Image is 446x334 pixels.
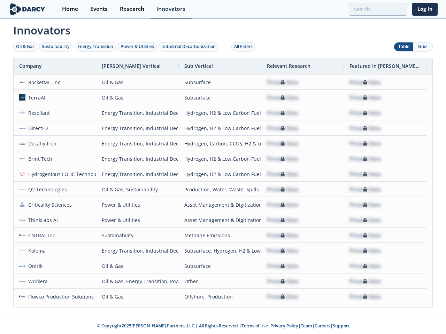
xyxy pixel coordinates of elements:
[25,105,50,120] div: Resollant
[120,6,144,12] div: Research
[184,213,256,228] div: Asset Management & Digitization
[267,90,298,105] div: Private Data
[184,197,256,212] div: Asset Management & Digitization
[156,6,185,12] div: Innovators
[394,42,413,51] button: Table
[349,151,381,166] div: Private Data
[315,323,330,329] a: Careers
[349,228,381,243] div: Private Data
[301,323,312,329] a: Team
[412,3,438,16] a: Log In
[19,63,42,69] span: Company
[102,167,173,182] div: Energy Transition, Industrial Decarbonization
[349,167,381,182] div: Private Data
[349,75,381,90] div: Private Data
[102,136,173,151] div: Energy Transition, Industrial Decarbonization
[267,259,298,273] div: Private Data
[267,197,298,212] div: Private Data
[19,94,25,101] img: a0df43f8-31b4-4ea9-a991-6b2b5c33d24c
[184,228,256,243] div: Methane Emissions
[102,243,173,258] div: Energy Transition, Industrial Decarbonization, Oil & Gas
[349,304,381,319] div: Private Data
[102,274,173,289] div: Oil & Gas, Energy Transition, Power & Utilities
[19,156,25,162] img: f06b7f28-bf61-405b-8dcc-f856dcd93083
[102,228,173,243] div: Sustainability
[25,151,53,166] div: Brint Tech
[102,289,173,304] div: Oil & Gas
[270,323,298,329] a: Privacy Policy
[267,274,298,289] div: Private Data
[121,43,154,50] div: Power & Utilities
[25,136,57,151] div: Decahydron
[267,228,298,243] div: Private Data
[349,121,381,136] div: Private Data
[25,304,76,319] div: Amplified Industries
[25,289,94,304] div: Flowco Production Solutions
[349,197,381,212] div: Private Data
[231,42,255,51] button: All Filters
[184,259,256,273] div: Subsurface
[25,75,62,90] div: RocketML, Inc.
[267,121,298,136] div: Private Data
[184,304,256,319] div: Production
[184,105,256,120] div: Hydrogen, H2 & Low Carbon Fuels
[118,42,157,51] button: Power & Utilities
[25,121,49,136] div: DirectH2
[19,186,25,192] img: 103d4dfa-2e10-4df7-9c1d-60a09b3f591e
[349,274,381,289] div: Private Data
[42,43,70,50] div: Sustainability
[413,42,432,51] button: Grid
[19,110,25,116] img: fa514ca1-e462-467c-983a-2168e672a587
[13,42,37,51] button: Oil & Gas
[19,79,25,85] img: 1986befd-76e6-433f-956b-27dc47f67c60
[102,197,173,212] div: Power & Utilities
[267,289,298,304] div: Private Data
[184,121,256,136] div: Hydrogen, H2 & Low Carbon Fuels
[25,274,48,289] div: Workera
[184,289,256,304] div: Offshore, Production
[184,274,256,289] div: Other
[349,105,381,120] div: Private Data
[333,323,349,329] a: Support
[25,213,58,228] div: ThinkLabs AI
[19,247,25,254] img: 27540aad-f8b7-4d29-9f20-5d378d121d15
[102,121,173,136] div: Energy Transition, Industrial Decarbonization
[349,136,381,151] div: Private Data
[349,63,421,69] span: Featured In [PERSON_NAME] Live
[241,323,268,329] a: Terms of Use
[102,63,161,69] span: [PERSON_NAME] Vertical
[25,182,67,197] div: Q2 Technologies
[349,259,381,273] div: Private Data
[102,213,173,228] div: Power & Utilities
[39,42,72,51] button: Sustainability
[267,75,298,90] div: Private Data
[8,19,438,38] span: Innovators
[102,182,173,197] div: Oil & Gas, Sustainability
[184,75,256,90] div: Subsurface
[90,6,108,12] div: Events
[19,278,25,284] img: a6a7813e-09ba-43d3-9dde-1ade15d6a3a4
[349,182,381,197] div: Private Data
[267,213,298,228] div: Private Data
[102,304,173,319] div: Oil & Gas
[349,3,407,16] input: Advanced Search
[184,63,213,69] span: Sub Vertical
[19,171,25,177] img: 637fdeb2-050e-438a-a1bd-d39c97baa253
[62,6,78,12] div: Home
[16,43,34,50] div: Oil & Gas
[184,90,256,105] div: Subsurface
[25,243,46,258] div: Koloma
[19,232,25,238] img: 8ac11fb0-5ce6-4062-9e23-88b7456ac0af
[19,217,25,223] img: cea6cb8d-c661-4e82-962b-34554ec2b6c9
[234,43,253,50] div: All Filters
[102,259,173,273] div: Oil & Gas
[10,323,436,329] p: © Copyright 2025 [PERSON_NAME] Partners, LLC | All Rights Reserved | | | | |
[349,213,381,228] div: Private Data
[19,201,25,208] img: f59c13b7-8146-4c0f-b540-69d0cf6e4c34
[77,43,113,50] div: Energy Transition
[19,293,25,300] img: 1619202337518-flowco_logo_lt_medium.png
[349,243,381,258] div: Private Data
[19,263,25,269] img: 59af668a-fbed-4df3-97e9-ea1e956a6472
[267,63,310,69] span: Relevant Research
[184,167,256,182] div: Hydrogen, H2 & Low Carbon Fuels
